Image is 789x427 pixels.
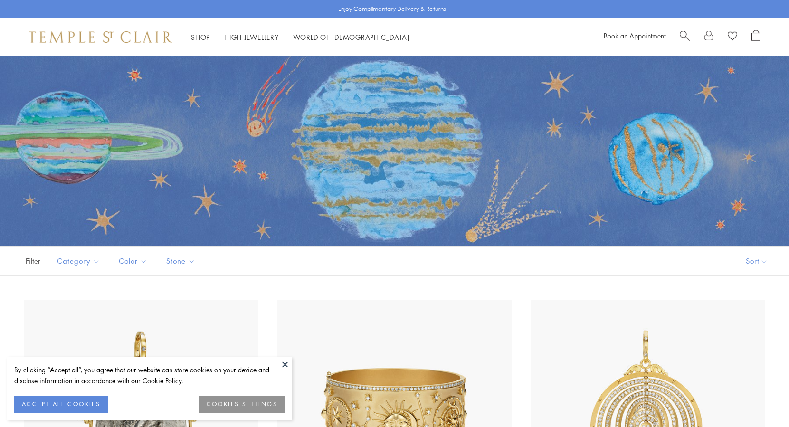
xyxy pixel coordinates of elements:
button: COOKIES SETTINGS [199,396,285,413]
a: Search [680,30,690,44]
span: Stone [162,255,202,267]
button: Show sort by [724,247,789,275]
a: Open Shopping Bag [751,30,760,44]
a: World of [DEMOGRAPHIC_DATA]World of [DEMOGRAPHIC_DATA] [293,32,409,42]
a: View Wishlist [728,30,737,44]
img: Temple St. Clair [29,31,172,43]
nav: Main navigation [191,31,409,43]
div: By clicking “Accept all”, you agree that our website can store cookies on your device and disclos... [14,364,285,386]
a: ShopShop [191,32,210,42]
a: High JewelleryHigh Jewellery [224,32,279,42]
span: Category [52,255,107,267]
button: Color [112,250,154,272]
p: Enjoy Complimentary Delivery & Returns [338,4,446,14]
button: ACCEPT ALL COOKIES [14,396,108,413]
iframe: Gorgias live chat messenger [741,382,779,418]
a: Book an Appointment [604,31,665,40]
button: Category [50,250,107,272]
button: Stone [159,250,202,272]
span: Color [114,255,154,267]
